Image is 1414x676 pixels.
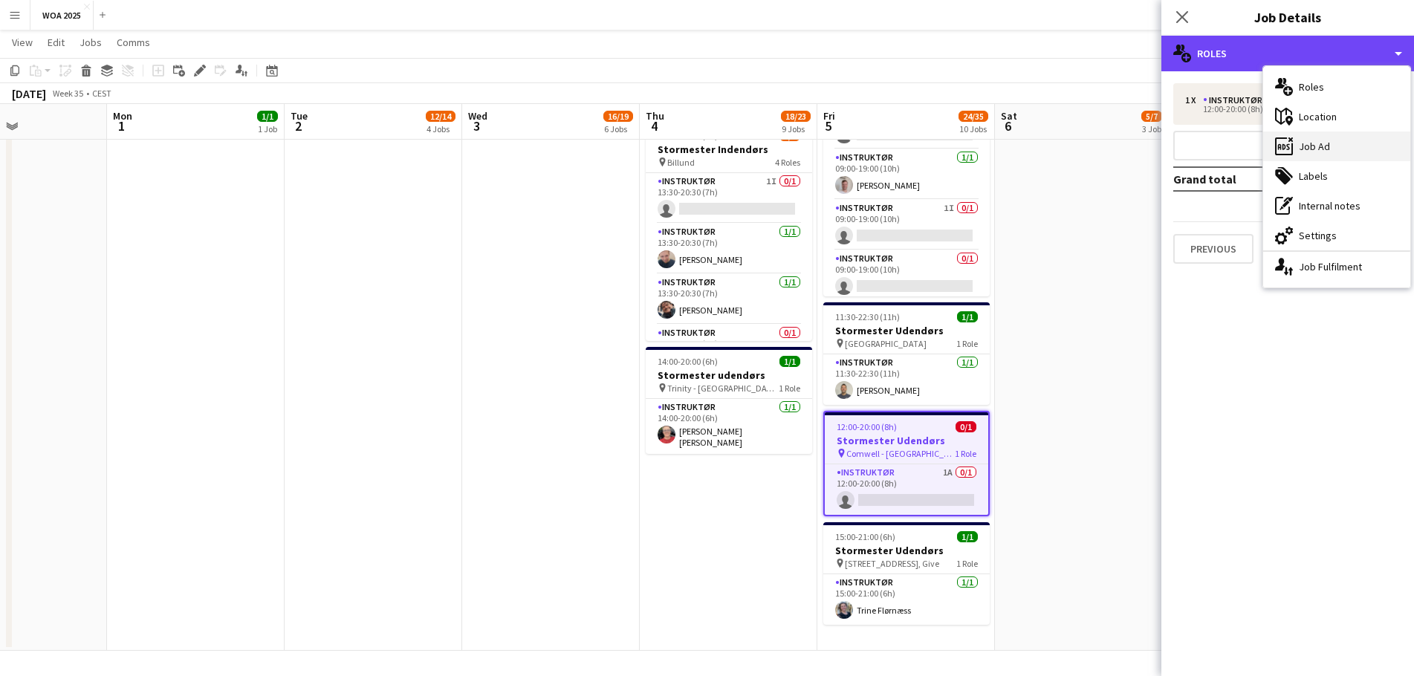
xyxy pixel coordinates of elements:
span: 4 [643,117,664,134]
h3: Stormester Udendørs [825,434,988,447]
span: 1 [111,117,132,134]
span: Tue [291,109,308,123]
span: 2 [288,117,308,134]
span: View [12,36,33,49]
span: Trinity - [GEOGRAPHIC_DATA] [667,383,779,394]
div: Roles [1161,36,1414,71]
span: 1/1 [779,356,800,367]
div: 1 Job [258,123,277,134]
app-job-card: 15:00-21:00 (6h)1/1Stormester Udendørs [STREET_ADDRESS], Give1 RoleInstruktør1/115:00-21:00 (6h)T... [823,522,990,625]
span: 1 Role [955,448,976,459]
span: Comwell - [GEOGRAPHIC_DATA] [846,448,955,459]
span: Comms [117,36,150,49]
a: Jobs [74,33,108,52]
h3: Stormester udendørs [646,368,812,382]
span: 5 [821,117,835,134]
app-job-card: 13:30-20:30 (7h)2/4Stormester Indendørs Billund4 RolesInstruktør1I0/113:30-20:30 (7h) Instruktør1... [646,121,812,341]
span: 0/1 [956,421,976,432]
button: Previous [1173,234,1254,264]
app-card-role: Instruktør1/111:30-22:30 (11h)[PERSON_NAME] [823,354,990,405]
div: Job Fulfilment [1263,252,1410,282]
h3: Job Details [1161,7,1414,27]
h3: Stormester Indendørs [646,143,812,156]
div: Location [1263,102,1410,131]
div: 9 Jobs [782,123,810,134]
span: Billund [667,157,695,168]
div: Settings [1263,221,1410,250]
app-card-role: Instruktør1/113:30-20:30 (7h)[PERSON_NAME] [646,274,812,325]
span: Edit [48,36,65,49]
button: Add role [1173,131,1402,160]
span: Jobs [80,36,102,49]
div: 3 Jobs [1142,123,1165,134]
span: 1/1 [957,531,978,542]
app-job-card: 12:00-20:00 (8h)0/1Stormester Udendørs Comwell - [GEOGRAPHIC_DATA]1 RoleInstruktør1A0/112:00-20:0... [823,411,990,516]
div: Labels [1263,161,1410,191]
app-job-card: 14:00-20:00 (6h)1/1Stormester udendørs Trinity - [GEOGRAPHIC_DATA]1 RoleInstruktør1/114:00-20:00 ... [646,347,812,454]
span: 14:00-20:00 (6h) [658,356,718,367]
span: 1 Role [779,383,800,394]
div: Internal notes [1263,191,1410,221]
span: Mon [113,109,132,123]
td: Grand total [1173,167,1315,191]
span: [STREET_ADDRESS], Give [845,558,939,569]
span: 11:30-22:30 (11h) [835,311,900,322]
span: 15:00-21:00 (6h) [835,531,895,542]
app-card-role: Instruktør1A0/112:00-20:00 (8h) [825,464,988,515]
app-card-role: Instruktør1I0/109:00-19:00 (10h) [823,200,990,250]
span: 16/19 [603,111,633,122]
span: 24/35 [959,111,988,122]
h3: Stormester Udendørs [823,544,990,557]
a: Edit [42,33,71,52]
div: 4 Jobs [427,123,455,134]
app-job-card: 09:00-19:00 (10h)2/6Stormester Udendørs Comwell Køge6 Roles[PERSON_NAME] [PERSON_NAME]Instruktør2... [823,77,990,296]
span: 5/7 [1141,111,1162,122]
span: 1/1 [257,111,278,122]
app-card-role: Instruktør1I0/113:30-20:30 (7h) [646,173,812,224]
app-job-card: 11:30-22:30 (11h)1/1Stormester Udendørs [GEOGRAPHIC_DATA]1 RoleInstruktør1/111:30-22:30 (11h)[PER... [823,302,990,405]
a: Comms [111,33,156,52]
app-card-role: Instruktør1/114:00-20:00 (6h)[PERSON_NAME] [PERSON_NAME] [646,399,812,454]
span: Week 35 [49,88,86,99]
app-card-role: Instruktør1/115:00-21:00 (6h)Trine Flørnæss [823,574,990,625]
button: WOA 2025 [30,1,94,30]
div: Instruktør [1203,95,1268,105]
span: 6 [999,117,1017,134]
span: 1/1 [957,311,978,322]
app-card-role: Instruktør1/109:00-19:00 (10h)[PERSON_NAME] [823,149,990,200]
div: 12:00-20:00 (8h) [1185,105,1375,113]
span: Fri [823,109,835,123]
div: 10 Jobs [959,123,987,134]
span: Wed [468,109,487,123]
div: CEST [92,88,111,99]
div: 1 x [1185,95,1203,105]
span: 18/23 [781,111,811,122]
div: Roles [1263,72,1410,102]
span: Sat [1001,109,1017,123]
app-card-role: Instruktør1/113:30-20:30 (7h)[PERSON_NAME] [646,224,812,274]
app-card-role: Instruktør0/109:00-19:00 (10h) [823,250,990,301]
span: 12/14 [426,111,455,122]
app-card-role: Instruktør0/113:30-20:30 (7h) [646,325,812,375]
span: 12:00-20:00 (8h) [837,421,897,432]
span: 1 Role [956,558,978,569]
a: View [6,33,39,52]
div: Job Ad [1263,131,1410,161]
span: 1 Role [956,338,978,349]
span: 3 [466,117,487,134]
span: 4 Roles [775,157,800,168]
h3: Stormester Udendørs [823,324,990,337]
span: [GEOGRAPHIC_DATA] [845,338,927,349]
span: Thu [646,109,664,123]
div: 6 Jobs [604,123,632,134]
div: [DATE] [12,86,46,101]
